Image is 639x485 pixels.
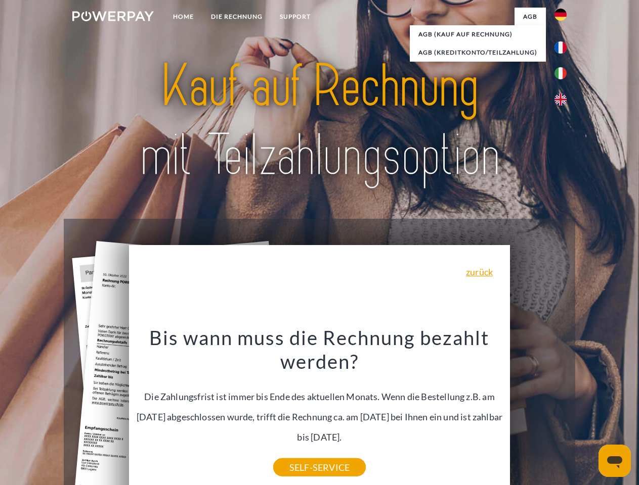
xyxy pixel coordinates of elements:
[97,48,542,193] img: title-powerpay_de.svg
[555,9,567,21] img: de
[202,8,271,26] a: DIE RECHNUNG
[466,267,493,276] a: zurück
[273,458,366,476] a: SELF-SERVICE
[410,25,546,43] a: AGB (Kauf auf Rechnung)
[410,43,546,62] a: AGB (Kreditkonto/Teilzahlung)
[135,325,504,467] div: Die Zahlungsfrist ist immer bis Ende des aktuellen Monats. Wenn die Bestellung z.B. am [DATE] abg...
[555,93,567,106] img: en
[515,8,546,26] a: agb
[271,8,319,26] a: SUPPORT
[599,445,631,477] iframe: Schaltfläche zum Öffnen des Messaging-Fensters
[555,41,567,54] img: fr
[164,8,202,26] a: Home
[135,325,504,374] h3: Bis wann muss die Rechnung bezahlt werden?
[555,67,567,79] img: it
[72,11,154,21] img: logo-powerpay-white.svg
